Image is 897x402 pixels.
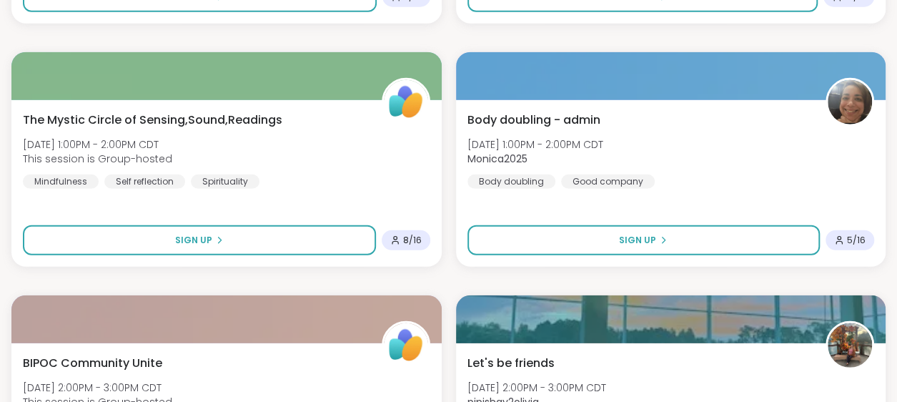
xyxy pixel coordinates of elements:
[467,225,821,255] button: Sign Up
[175,234,212,247] span: Sign Up
[23,355,162,372] span: BIPOC Community Unite
[467,137,603,152] span: [DATE] 1:00PM - 2:00PM CDT
[104,175,185,189] div: Self reflection
[828,80,872,124] img: Monica2025
[467,355,555,372] span: Let's be friends
[23,225,376,255] button: Sign Up
[23,152,172,166] span: This session is Group-hosted
[619,234,656,247] span: Sign Up
[828,323,872,368] img: pipishay2olivia
[384,80,428,124] img: ShareWell
[847,235,866,246] span: 5 / 16
[23,137,172,152] span: [DATE] 1:00PM - 2:00PM CDT
[561,175,655,189] div: Good company
[384,323,428,368] img: ShareWell
[403,235,422,246] span: 8 / 16
[467,175,555,189] div: Body doubling
[467,152,527,166] b: Monica2025
[23,381,172,395] span: [DATE] 2:00PM - 3:00PM CDT
[467,381,606,395] span: [DATE] 2:00PM - 3:00PM CDT
[23,112,282,129] span: The Mystic Circle of Sensing,Sound,Readings
[467,112,600,129] span: Body doubling - admin
[191,175,259,189] div: Spirituality
[23,175,99,189] div: Mindfulness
